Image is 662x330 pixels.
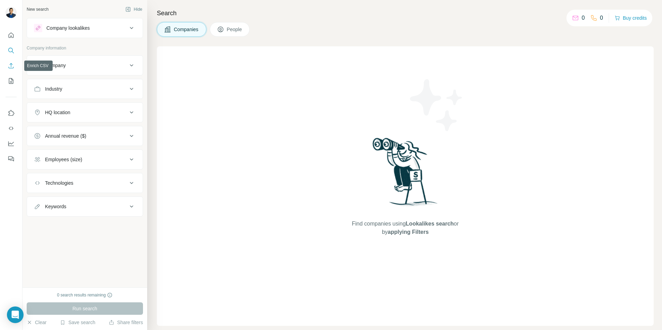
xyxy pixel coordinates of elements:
[157,8,654,18] h4: Search
[45,156,82,163] div: Employees (size)
[350,220,460,236] span: Find companies using or by
[27,57,143,74] button: Company
[388,229,429,235] span: applying Filters
[227,26,243,33] span: People
[27,6,48,12] div: New search
[6,44,17,57] button: Search
[174,26,199,33] span: Companies
[600,14,603,22] p: 0
[46,25,90,31] div: Company lookalikes
[582,14,585,22] p: 0
[57,292,113,298] div: 0 search results remaining
[6,75,17,87] button: My lists
[405,74,468,136] img: Surfe Illustration - Stars
[6,107,17,119] button: Use Surfe on LinkedIn
[6,29,17,42] button: Quick start
[7,306,24,323] div: Open Intercom Messenger
[27,319,46,326] button: Clear
[369,136,441,213] img: Surfe Illustration - Woman searching with binoculars
[6,122,17,135] button: Use Surfe API
[45,203,66,210] div: Keywords
[6,137,17,150] button: Dashboard
[27,20,143,36] button: Company lookalikes
[109,319,143,326] button: Share filters
[45,85,62,92] div: Industry
[27,175,143,191] button: Technologies
[60,319,95,326] button: Save search
[27,104,143,121] button: HQ location
[27,151,143,168] button: Employees (size)
[615,13,647,23] button: Buy credits
[45,132,86,139] div: Annual revenue ($)
[45,180,73,186] div: Technologies
[120,4,147,15] button: Hide
[27,128,143,144] button: Annual revenue ($)
[6,59,17,72] button: Enrich CSV
[27,81,143,97] button: Industry
[27,45,143,51] p: Company information
[6,153,17,165] button: Feedback
[6,7,17,18] img: Avatar
[406,221,454,227] span: Lookalikes search
[45,62,66,69] div: Company
[45,109,70,116] div: HQ location
[27,198,143,215] button: Keywords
